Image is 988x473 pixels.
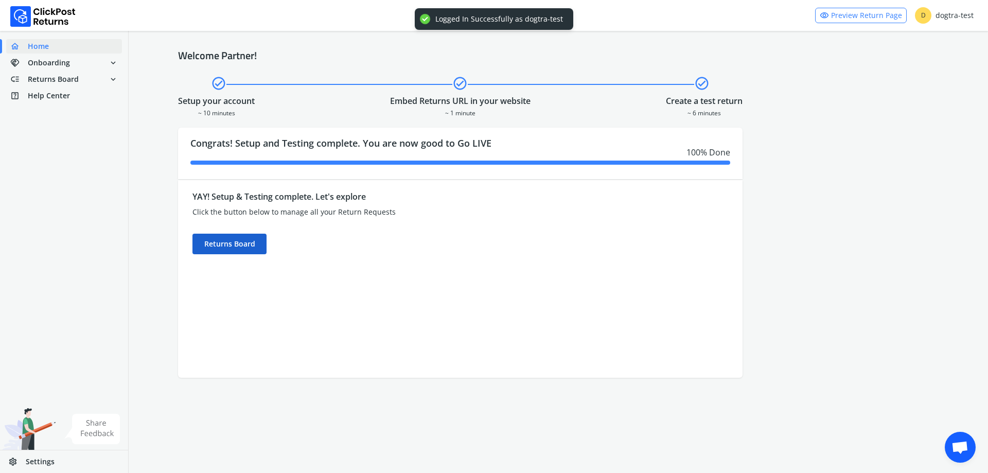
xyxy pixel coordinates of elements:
div: Congrats! Setup and Testing complete. You are now good to Go LIVE [178,128,743,179]
div: Returns Board [192,234,267,254]
a: homeHome [6,39,122,54]
span: expand_more [109,72,118,86]
span: Home [28,41,49,51]
span: low_priority [10,72,28,86]
a: help_centerHelp Center [6,89,122,103]
span: handshake [10,56,28,70]
a: visibilityPreview Return Page [815,8,907,23]
div: dogtra-test [915,7,974,24]
span: D [915,7,931,24]
span: Returns Board [28,74,79,84]
span: Settings [26,457,55,467]
h4: Welcome Partner! [178,49,939,62]
span: check_circle [694,74,710,93]
span: Help Center [28,91,70,101]
div: ~ 10 minutes [178,107,255,117]
div: Logged In Successfully as dogtra-test [435,14,563,24]
div: 100 % Done [190,146,730,159]
span: check_circle [452,74,468,93]
div: Create a test return [666,95,743,107]
div: Setup your account [178,95,255,107]
span: check_circle [211,74,226,93]
img: share feedback [64,414,120,444]
span: settings [8,454,26,469]
div: ~ 1 minute [390,107,531,117]
span: home [10,39,28,54]
div: Embed Returns URL in your website [390,95,531,107]
span: expand_more [109,56,118,70]
span: help_center [10,89,28,103]
div: ~ 6 minutes [666,107,743,117]
span: Onboarding [28,58,70,68]
div: Click the button below to manage all your Return Requests [192,207,587,217]
img: Logo [10,6,76,27]
div: YAY! Setup & Testing complete. Let's explore [192,190,587,203]
div: Open chat [945,432,976,463]
span: visibility [820,8,829,23]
